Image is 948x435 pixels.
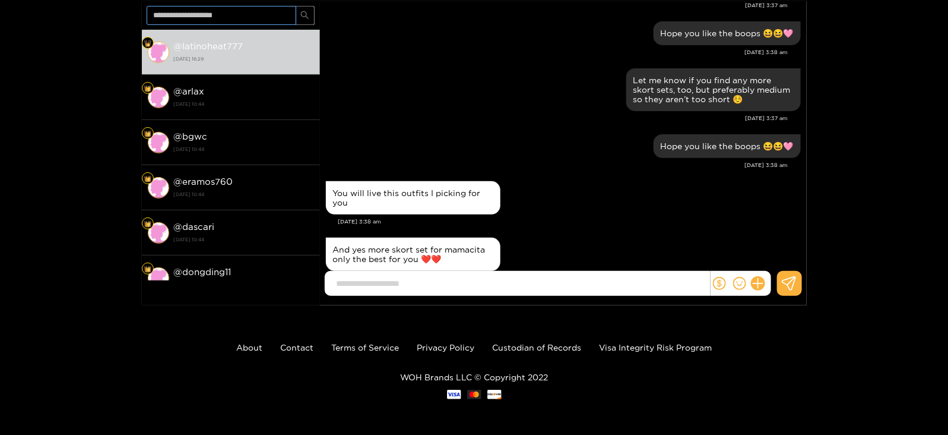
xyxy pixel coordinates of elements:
a: Contact [280,343,313,352]
img: conversation [148,132,169,153]
img: Fan Level [144,40,151,47]
strong: @ bgwc [174,131,208,141]
div: Aug. 22, 3:38 am [326,181,500,215]
a: Visa Integrity Risk Program [599,343,712,352]
div: Hope you like the boops 😆😆🩷 [661,29,794,38]
img: Fan Level [144,175,151,182]
strong: @ arlax [174,86,205,96]
strong: [DATE] 16:29 [174,53,314,64]
img: Fan Level [144,85,151,92]
div: Hope you like the boops 😆😆🩷 [661,141,794,151]
strong: [DATE] 10:44 [174,234,314,245]
strong: [DATE] 10:44 [174,144,314,155]
span: smile [733,277,746,290]
img: Fan Level [144,220,151,228]
a: Privacy Policy [417,343,474,352]
strong: @ dongding11 [174,267,232,277]
div: Aug. 22, 3:38 am [326,238,500,271]
strong: [DATE] 10:44 [174,279,314,290]
div: Aug. 22, 3:38 am [654,21,801,45]
div: [DATE] 3:38 am [326,48,788,56]
strong: @ latinoheat777 [174,41,243,51]
strong: [DATE] 10:44 [174,99,314,109]
div: Aug. 22, 3:37 am [626,68,801,111]
div: Aug. 22, 3:38 am [654,134,801,158]
img: Fan Level [144,130,151,137]
span: dollar [713,277,726,290]
div: [DATE] 3:37 am [326,1,788,10]
div: [DATE] 3:38 am [338,218,801,226]
img: conversation [148,222,169,244]
span: search [300,11,309,21]
div: [DATE] 3:38 am [326,161,788,169]
img: conversation [148,87,169,108]
div: And yes more skort set for mamacita only the best for you ❤️❤️ [333,245,493,264]
a: Terms of Service [331,343,399,352]
img: conversation [148,177,169,198]
img: conversation [148,42,169,63]
div: You will live this outfits I picking for you [333,188,493,207]
strong: @ dascari [174,222,215,232]
a: About [236,343,262,352]
button: dollar [711,275,728,292]
strong: @ eramos760 [174,176,233,187]
div: Let me know if you find any more skort sets, too, but preferably medium so they aren’t too short ☺️ [633,75,794,104]
div: [DATE] 3:37 am [326,114,788,122]
button: search [296,6,315,25]
a: Custodian of Records [492,343,581,352]
img: Fan Level [144,266,151,273]
img: conversation [148,267,169,289]
strong: [DATE] 10:44 [174,189,314,200]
